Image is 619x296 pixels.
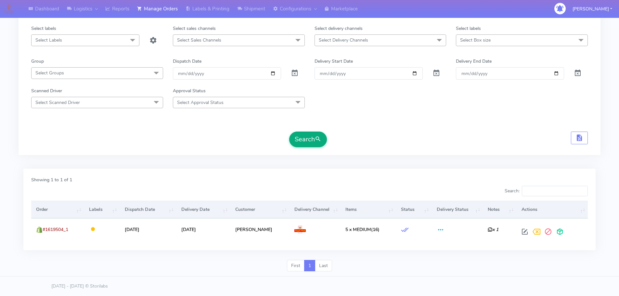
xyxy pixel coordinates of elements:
[36,226,43,233] img: shopify.png
[516,201,588,218] th: Actions: activate to sort column ascending
[31,87,62,94] label: Scanned Driver
[177,37,221,43] span: Select Sales Channels
[177,99,224,106] span: Select Approval Status
[173,25,216,32] label: Select sales channels
[230,201,290,218] th: Customer: activate to sort column ascending
[290,201,341,218] th: Delivery Channel: activate to sort column ascending
[35,99,80,106] span: Select Scanned Driver
[289,132,327,147] button: Search
[31,58,44,65] label: Group
[315,25,363,32] label: Select delivery channels
[345,226,371,233] span: 5 x MEDIUM
[31,176,72,183] label: Showing 1 to 1 of 1
[315,58,353,65] label: Delivery Start Date
[432,201,483,218] th: Delivery Status: activate to sort column ascending
[456,25,481,32] label: Select labels
[35,37,62,43] span: Select Labels
[345,226,380,233] span: (16)
[176,201,230,218] th: Delivery Date: activate to sort column ascending
[35,70,64,76] span: Select Groups
[341,201,396,218] th: Items: activate to sort column ascending
[294,226,306,234] img: Royal Mail
[176,218,230,240] td: [DATE]
[568,2,617,16] button: [PERSON_NAME]
[396,201,432,218] th: Status: activate to sort column ascending
[31,25,56,32] label: Select labels
[522,186,588,196] input: Search:
[505,186,588,196] label: Search:
[488,226,498,233] i: x 1
[120,218,176,240] td: [DATE]
[460,37,491,43] span: Select Box size
[319,37,368,43] span: Select Delivery Channels
[483,201,516,218] th: Notes: activate to sort column ascending
[304,260,315,272] a: 1
[120,201,176,218] th: Dispatch Date: activate to sort column ascending
[173,58,201,65] label: Dispatch Date
[230,218,290,240] td: [PERSON_NAME]
[173,87,206,94] label: Approval Status
[84,201,120,218] th: Labels: activate to sort column ascending
[31,201,84,218] th: Order: activate to sort column ascending
[43,226,68,233] span: #1619504_1
[456,58,492,65] label: Delivery End Date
